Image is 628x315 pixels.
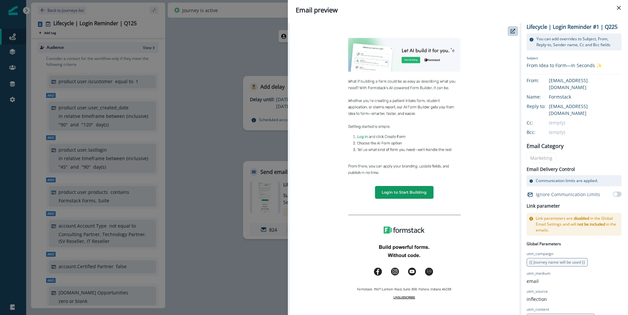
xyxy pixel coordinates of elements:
div: Formstack [549,93,621,100]
span: disabled [574,215,589,221]
p: Subject [527,56,602,62]
div: Name: [527,93,559,100]
p: Global Parameters [527,240,561,247]
span: not be included [577,221,605,227]
p: utm_campaign [527,251,553,257]
div: Cc: [527,119,559,126]
h2: Link parameter [527,202,560,210]
span: {{ Journey name will be used }} [529,259,585,265]
img: email asset unavailable [290,23,519,315]
p: Lifecycle | Login Reminder #1 | Q225 [527,23,618,31]
div: From: [527,77,559,84]
p: email [527,278,539,285]
p: utm_medium [527,270,550,276]
div: Email preview [296,5,620,15]
button: Close [614,3,624,13]
div: From Idea to Form—In Seconds ✨ [527,62,602,69]
div: (empty) [549,129,621,136]
div: Bcc: [527,129,559,136]
p: utm_source [527,288,548,294]
div: [EMAIL_ADDRESS][DOMAIN_NAME] [549,103,621,117]
div: Reply to: [527,103,559,110]
div: (empty) [549,119,621,126]
div: [EMAIL_ADDRESS][DOMAIN_NAME] [549,77,621,91]
p: Link parameters are in the Global Email Settings and will in the emails. [536,215,619,233]
p: inflection [527,296,547,303]
p: utm_content [527,306,549,312]
p: You can add overrides to Subject, From, Reply-to, Sender name, Cc and Bcc fields [536,36,619,48]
